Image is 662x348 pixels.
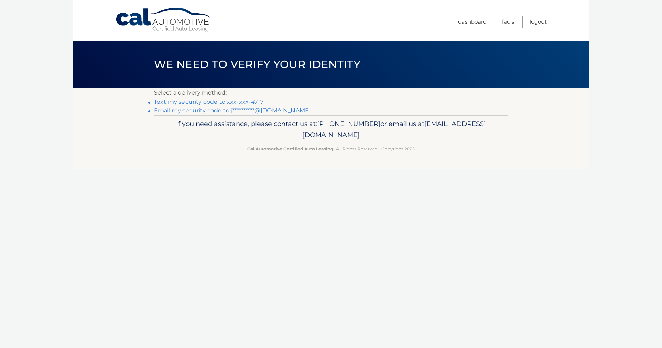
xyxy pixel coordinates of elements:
strong: Cal Automotive Certified Auto Leasing [247,146,333,151]
a: FAQ's [502,16,514,28]
p: - All Rights Reserved - Copyright 2025 [159,145,503,153]
a: Dashboard [458,16,487,28]
p: Select a delivery method: [154,88,508,98]
a: Email my security code to j**********@[DOMAIN_NAME] [154,107,311,114]
span: We need to verify your identity [154,58,360,71]
a: Text my security code to xxx-xxx-4717 [154,98,263,105]
a: Cal Automotive [115,7,212,33]
p: If you need assistance, please contact us at: or email us at [159,118,503,141]
span: [PHONE_NUMBER] [317,120,380,128]
a: Logout [530,16,547,28]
